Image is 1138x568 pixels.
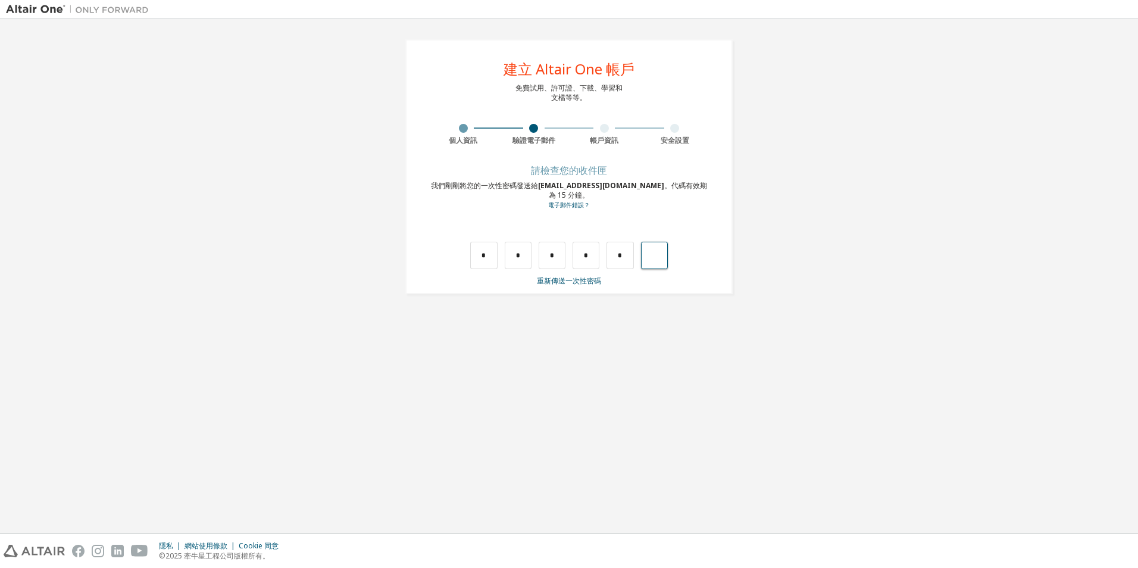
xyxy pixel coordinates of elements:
[515,83,623,102] div: 免費試用、許可證、下載、學習和 文檔等等。
[159,551,286,561] p: ©
[239,541,286,551] div: Cookie 同意
[131,545,148,557] img: youtube.svg
[548,201,590,209] a: Go back to the registration form
[428,136,499,145] div: 個人資訊
[185,541,239,551] div: 網站使用條款
[499,136,570,145] div: 驗證電子郵件
[72,545,85,557] img: facebook.svg
[428,167,710,174] div: 請檢查您的收件匣
[504,62,634,76] div: 建立 Altair One 帳戶
[165,551,270,561] font: 2025 牽牛星工程公司版權所有。
[569,136,640,145] div: 帳戶資訊
[4,545,65,557] img: altair_logo.svg
[159,541,185,551] div: 隱私
[6,4,155,15] img: 牽牛星一號
[537,276,601,286] a: 重新傳送一次性密碼
[111,545,124,557] img: linkedin.svg
[92,545,104,557] img: instagram.svg
[640,136,711,145] div: 安全設置
[428,181,710,210] div: 我們剛剛將您的一次性密碼發送給 。代碼有效期為 15 分鐘。
[538,180,664,191] span: [EMAIL_ADDRESS][DOMAIN_NAME]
